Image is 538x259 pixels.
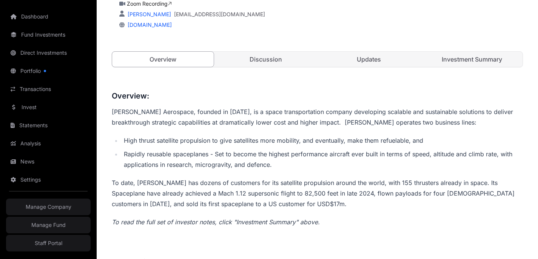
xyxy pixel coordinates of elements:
[6,235,91,251] a: Staff Portal
[500,223,538,259] iframe: Chat Widget
[112,51,214,67] a: Overview
[421,52,523,67] a: Investment Summary
[112,177,523,209] p: To date, [PERSON_NAME] has dozens of customers for its satellite propulsion around the world, wit...
[6,45,91,61] a: Direct Investments
[112,218,320,226] em: To read the full set of investor notes, click "Investment Summary" above.
[6,135,91,152] a: Analysis
[174,11,265,18] a: [EMAIL_ADDRESS][DOMAIN_NAME]
[215,52,317,67] a: Discussion
[112,90,523,102] h3: Overview:
[6,26,91,43] a: Fund Investments
[112,52,523,67] nav: Tabs
[6,81,91,97] a: Transactions
[126,11,171,17] a: [PERSON_NAME]
[6,63,91,79] a: Portfolio
[6,8,91,25] a: Dashboard
[122,149,523,170] li: Rapidly reusable spaceplanes - Set to become the highest performance aircraft ever built in terms...
[6,99,91,116] a: Invest
[112,106,523,128] p: [PERSON_NAME] Aerospace, founded in [DATE], is a space transportation company developing scalable...
[125,22,172,28] a: [DOMAIN_NAME]
[122,135,523,146] li: High thrust satellite propulsion to give satellites more mobility, and eventually, make them refu...
[6,217,91,233] a: Manage Fund
[6,199,91,215] a: Manage Company
[6,117,91,134] a: Statements
[6,153,91,170] a: News
[127,0,172,7] a: Zoom Recording
[318,52,420,67] a: Updates
[6,171,91,188] a: Settings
